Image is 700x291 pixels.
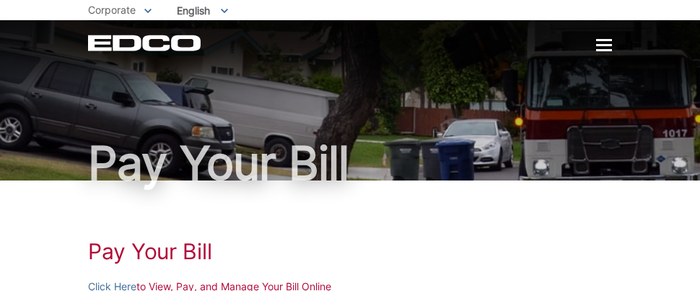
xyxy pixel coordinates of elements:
[88,140,612,186] h1: Pay Your Bill
[88,238,612,264] h1: Pay Your Bill
[88,4,136,16] span: Corporate
[88,35,203,51] a: EDCD logo. Return to the homepage.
